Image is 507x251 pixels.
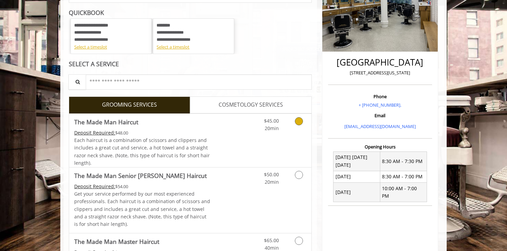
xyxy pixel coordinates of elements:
[74,183,115,190] span: This service needs some Advance to be paid before we block your appointment
[68,74,86,90] button: Service Search
[333,171,380,182] td: [DATE]
[264,171,279,178] span: $50.00
[265,125,279,131] span: 20min
[330,57,430,67] h2: [GEOGRAPHIC_DATA]
[333,183,380,202] td: [DATE]
[69,61,312,67] div: SELECT A SERVICE
[74,117,138,127] b: The Made Man Haircut
[380,183,427,202] td: 10:00 AM - 7:00 PM
[74,129,115,136] span: This service needs some Advance to be paid before we block your appointment
[74,171,207,180] b: The Made Man Senior [PERSON_NAME] Haircut
[330,69,430,76] p: [STREET_ADDRESS][US_STATE]
[74,190,210,228] p: Get your service performed by our most experienced professionals. Each haircut is a combination o...
[264,118,279,124] span: $45.00
[344,123,416,129] a: [EMAIL_ADDRESS][DOMAIN_NAME]
[380,171,427,182] td: 8:30 AM - 7:00 PM
[264,237,279,244] span: $65.00
[265,179,279,185] span: 20min
[74,129,210,137] div: $48.00
[359,102,401,108] a: + [PHONE_NUMBER].
[333,151,380,171] td: [DATE] [DATE] [DATE]
[380,151,427,171] td: 8:30 AM - 7:30 PM
[69,8,104,17] b: QUICKBOOK
[219,101,283,109] span: COSMETOLOGY SERVICES
[74,183,210,190] div: $54.00
[74,137,210,166] span: Each haircut is a combination of scissors and clippers and includes a great cut and service, a ho...
[330,113,430,118] h3: Email
[265,245,279,251] span: 40min
[74,237,159,246] b: The Made Man Master Haircut
[157,43,230,51] div: Select a timeslot
[74,43,148,51] div: Select a timeslot
[102,101,157,109] span: GROOMING SERVICES
[330,94,430,99] h3: Phone
[328,144,432,149] h3: Opening Hours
